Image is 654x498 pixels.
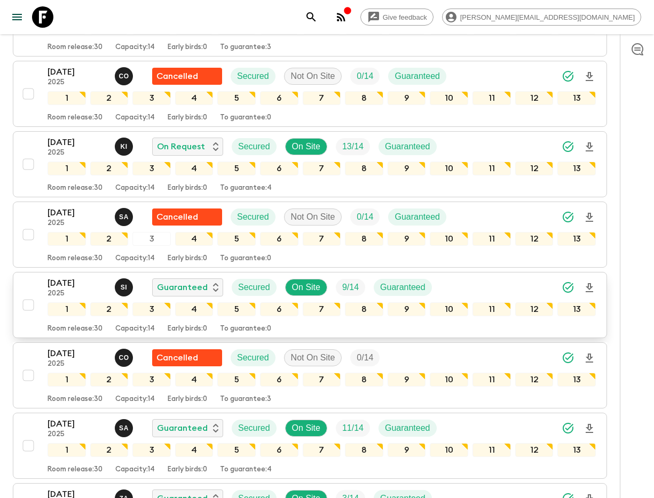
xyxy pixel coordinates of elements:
div: 1 [48,443,86,457]
div: 9 [388,91,426,105]
svg: Download Onboarding [583,70,596,83]
div: 9 [388,373,426,387]
p: To guarantee: 0 [220,114,271,122]
span: Samir Achahri [115,422,135,431]
p: S A [119,424,129,432]
svg: Download Onboarding [583,422,596,435]
div: Flash Pack cancellation [152,349,222,366]
div: 4 [175,232,214,246]
p: To guarantee: 4 [220,465,272,474]
p: Capacity: 14 [115,325,155,333]
span: Samir Achahri [115,211,135,220]
div: Not On Site [284,68,342,85]
div: 3 [132,162,171,175]
p: On Site [292,140,320,153]
p: Room release: 30 [48,465,103,474]
div: 5 [217,302,256,316]
div: 2 [90,162,129,175]
div: 2 [90,373,129,387]
p: 2025 [48,360,106,368]
a: Give feedback [360,9,434,26]
div: On Site [285,279,327,296]
p: Room release: 30 [48,43,103,52]
p: Secured [237,211,269,223]
div: On Site [285,138,327,155]
div: 8 [345,91,383,105]
div: On Site [285,420,327,437]
div: 8 [345,302,383,316]
span: Chama Ouammi [115,352,135,360]
div: 10 [430,302,468,316]
p: Capacity: 14 [115,465,155,474]
div: 4 [175,162,214,175]
div: Trip Fill [350,208,380,226]
div: 1 [48,373,86,387]
div: 1 [48,232,86,246]
p: 0 / 14 [357,351,373,364]
div: 7 [303,232,341,246]
div: 13 [557,373,596,387]
div: 12 [515,232,554,246]
div: 13 [557,302,596,316]
div: 12 [515,443,554,457]
p: To guarantee: 0 [220,325,271,333]
p: 13 / 14 [342,140,364,153]
p: Guaranteed [157,422,208,435]
div: 8 [345,162,383,175]
p: Guaranteed [385,422,430,435]
p: 0 / 14 [357,211,373,223]
button: search adventures [301,6,322,28]
p: Early birds: 0 [168,465,207,474]
p: On Request [157,140,205,153]
p: Room release: 30 [48,184,103,192]
p: Not On Site [291,70,335,83]
p: Early birds: 0 [168,325,207,333]
svg: Synced Successfully [562,70,574,83]
p: 2025 [48,430,106,439]
div: 8 [345,443,383,457]
div: 11 [472,232,511,246]
div: 5 [217,162,256,175]
div: 11 [472,373,511,387]
div: 1 [48,302,86,316]
div: 4 [175,302,214,316]
div: 5 [217,443,256,457]
p: [DATE] [48,417,106,430]
button: SI [115,278,135,296]
p: Room release: 30 [48,325,103,333]
p: [DATE] [48,347,106,360]
p: [DATE] [48,66,106,78]
p: Cancelled [156,351,198,364]
div: 10 [430,91,468,105]
p: 0 / 14 [357,70,373,83]
div: 12 [515,373,554,387]
div: 6 [260,91,298,105]
p: Secured [238,140,270,153]
p: On Site [292,422,320,435]
div: 3 [132,443,171,457]
div: 7 [303,373,341,387]
div: 8 [345,373,383,387]
div: 12 [515,162,554,175]
div: 7 [303,302,341,316]
p: Capacity: 14 [115,114,155,122]
p: 9 / 14 [342,281,359,294]
span: Give feedback [377,13,433,21]
p: K I [120,142,127,151]
span: Chama Ouammi [115,70,135,79]
div: Secured [231,208,275,226]
p: Capacity: 14 [115,254,155,263]
div: 1 [48,91,86,105]
div: 12 [515,91,554,105]
p: Secured [238,422,270,435]
p: To guarantee: 4 [220,184,272,192]
p: Room release: 30 [48,254,103,263]
div: 4 [175,443,214,457]
div: 2 [90,443,129,457]
button: [DATE]2025Chama OuammiFlash Pack cancellationSecuredNot On SiteTrip FillGuaranteed123456789101112... [13,61,607,127]
p: S A [119,213,129,221]
div: [PERSON_NAME][EMAIL_ADDRESS][DOMAIN_NAME] [442,9,641,26]
p: Guaranteed [395,211,440,223]
p: C O [119,72,129,81]
span: Khaled Ingrioui [115,141,135,149]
